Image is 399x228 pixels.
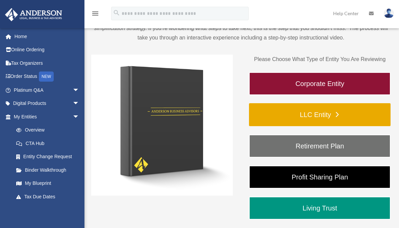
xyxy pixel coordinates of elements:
[5,110,90,123] a: My Entitiesarrow_drop_down
[249,166,391,189] a: Profit Sharing Plan
[39,72,54,82] div: NEW
[73,83,86,97] span: arrow_drop_down
[249,55,391,64] p: Please Choose What Type of Entity You Are Reviewing
[9,150,90,164] a: Entity Change Request
[9,190,90,203] a: Tax Due Dates
[91,12,99,18] a: menu
[249,135,391,158] a: Retirement Plan
[5,30,90,43] a: Home
[73,97,86,111] span: arrow_drop_down
[9,137,90,150] a: CTA Hub
[73,110,86,124] span: arrow_drop_down
[5,43,90,57] a: Online Ordering
[3,8,64,21] img: Anderson Advisors Platinum Portal
[91,9,99,18] i: menu
[91,14,391,42] p: Congratulations on creating your new entity. Please follow the link below to gain exclusive acces...
[113,9,120,17] i: search
[249,103,391,126] a: LLC Entity
[249,72,391,95] a: Corporate Entity
[384,8,394,18] img: User Pic
[9,163,86,177] a: Binder Walkthrough
[5,56,90,70] a: Tax Organizers
[5,70,90,84] a: Order StatusNEW
[73,203,86,217] span: arrow_drop_down
[5,203,90,217] a: My Anderson Teamarrow_drop_down
[9,177,90,190] a: My Blueprint
[5,83,90,97] a: Platinum Q&Aarrow_drop_down
[5,97,90,110] a: Digital Productsarrow_drop_down
[249,197,391,220] a: Living Trust
[9,123,90,137] a: Overview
